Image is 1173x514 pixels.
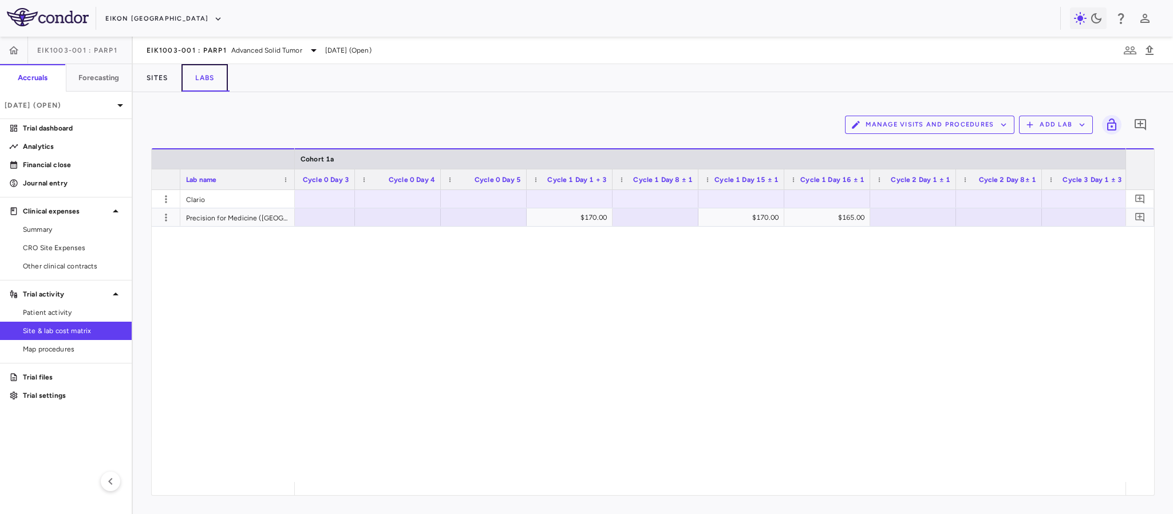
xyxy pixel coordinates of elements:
span: Site & lab cost matrix [23,326,123,336]
span: Cycle 3 Day 1 ± 3 [1063,176,1122,184]
span: EIK1003-001 : PARP1 [147,46,227,55]
span: Cohort 1a [301,155,334,163]
span: Cycle 0 Day 3 [303,176,349,184]
button: Labs [181,64,228,92]
span: Other clinical contracts [23,261,123,271]
span: [DATE] (Open) [325,45,372,56]
button: Add comment [1132,191,1148,207]
span: CRO Site Expenses [23,243,123,253]
div: Clario [180,190,295,208]
div: $165.00 [795,208,864,227]
svg: Add comment [1135,212,1146,223]
span: Cycle 1 Day 16 ± 1 [800,176,864,184]
p: Trial settings [23,390,123,401]
img: logo-full-SnFGN8VE.png [7,8,89,26]
svg: Add comment [1133,118,1147,132]
span: Cycle 1 Day 1 + 3 [547,176,607,184]
span: Cycle 2 Day 1 ± 1 [891,176,950,184]
div: $170.00 [537,208,607,227]
button: Add comment [1131,115,1150,135]
span: Cycle 0 Day 4 [389,176,435,184]
span: Patient activity [23,307,123,318]
svg: Add comment [1135,193,1146,204]
button: Add comment [1132,209,1148,225]
p: Clinical expenses [23,206,109,216]
p: Trial files [23,372,123,382]
p: Trial dashboard [23,123,123,133]
button: Eikon [GEOGRAPHIC_DATA] [105,10,222,28]
span: Cycle 1 Day 8 ± 1 [633,176,693,184]
p: Trial activity [23,289,109,299]
span: Cycle 0 Day 5 [475,176,521,184]
span: Summary [23,224,123,235]
span: Lock grid [1097,115,1121,135]
p: Financial close [23,160,123,170]
button: Sites [133,64,181,92]
span: Map procedures [23,344,123,354]
button: Manage Visits and Procedures [845,116,1014,134]
button: Add Lab [1019,116,1093,134]
span: EIK1003-001 : PARP1 [37,46,117,55]
span: Advanced Solid Tumor [231,45,302,56]
h6: Accruals [18,73,48,83]
div: $170.00 [709,208,779,227]
span: Cycle 1 Day 15 ± 1 [714,176,779,184]
div: Precision for Medicine ([GEOGRAPHIC_DATA]) Inc. [180,208,295,226]
h6: Forecasting [78,73,120,83]
p: Analytics [23,141,123,152]
p: Journal entry [23,178,123,188]
span: Cycle 2 Day 8± 1 [979,176,1036,184]
p: [DATE] (Open) [5,100,113,110]
span: Lab name [186,176,216,184]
